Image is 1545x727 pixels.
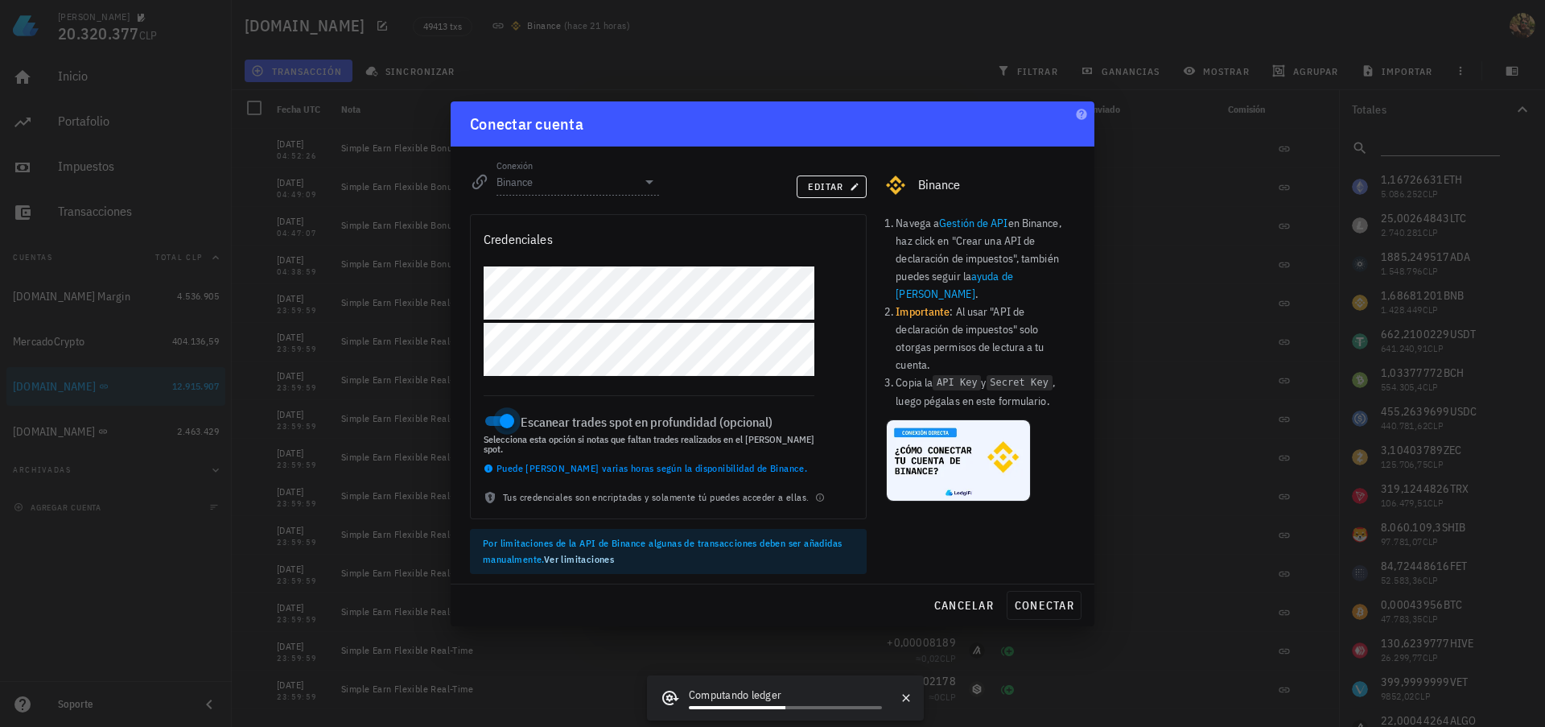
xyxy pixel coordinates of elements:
[939,216,1007,230] a: Gestión de API
[544,553,614,565] a: Ver limitaciones
[496,159,533,171] label: Conexión
[470,111,583,137] div: Conectar cuenta
[797,176,867,198] button: editar
[483,535,854,568] div: Por limitaciones de la API de Binance algunas de transacciones deben ser añadidas manualmente.
[927,591,1000,620] button: cancelar
[896,269,1012,301] a: ayuda de [PERSON_NAME]
[896,304,950,319] b: Importante
[1007,591,1081,620] button: conectar
[896,214,1075,303] li: Navega a en Binance, haz click en "Crear una API de declaración de impuestos", también puedes seg...
[896,303,1075,374] li: : Al usar "API de declaración de impuestos" solo otorgas permisos de lectura a tu cuenta.
[484,435,814,454] div: Selecciona esta opción si notas que faltan trades realizados en el [PERSON_NAME] spot.
[484,228,553,250] div: Credenciales
[807,180,856,192] span: editar
[484,461,814,477] div: Puede [PERSON_NAME] varias horas según la disponibilidad de Binance.
[933,598,994,613] span: cancelar
[521,414,814,430] label: Escanear trades spot en profundidad (opcional)
[689,687,882,706] div: Computando ledger
[987,375,1053,390] code: Secret Key
[918,177,1075,192] div: Binance
[933,375,981,390] code: API Key
[471,489,866,518] div: Tus credenciales son encriptadas y solamente tú puedes acceder a ellas.
[896,374,1075,410] li: Copia la y , luego pégalas en este formulario.
[1014,598,1074,613] span: conectar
